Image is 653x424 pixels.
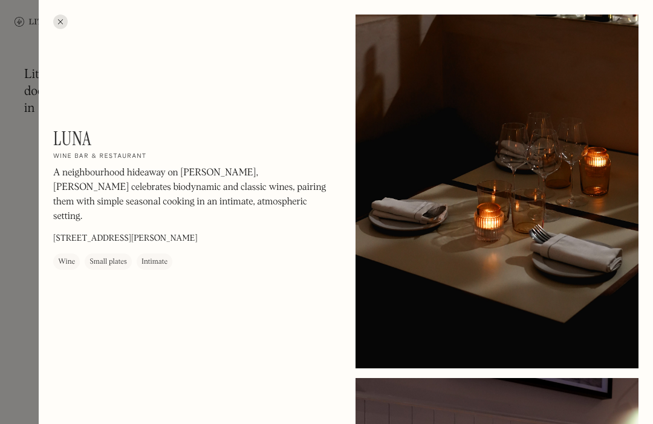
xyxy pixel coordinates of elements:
[53,233,198,246] p: [STREET_ADDRESS][PERSON_NAME]
[53,166,336,224] p: A neighbourhood hideaway on [PERSON_NAME], [PERSON_NAME] celebrates biodynamic and classic wines,...
[53,153,147,161] h2: Wine bar & restaurant
[141,256,167,269] div: Intimate
[89,256,127,269] div: Small plates
[53,127,91,150] h1: Luna
[58,256,75,269] div: Wine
